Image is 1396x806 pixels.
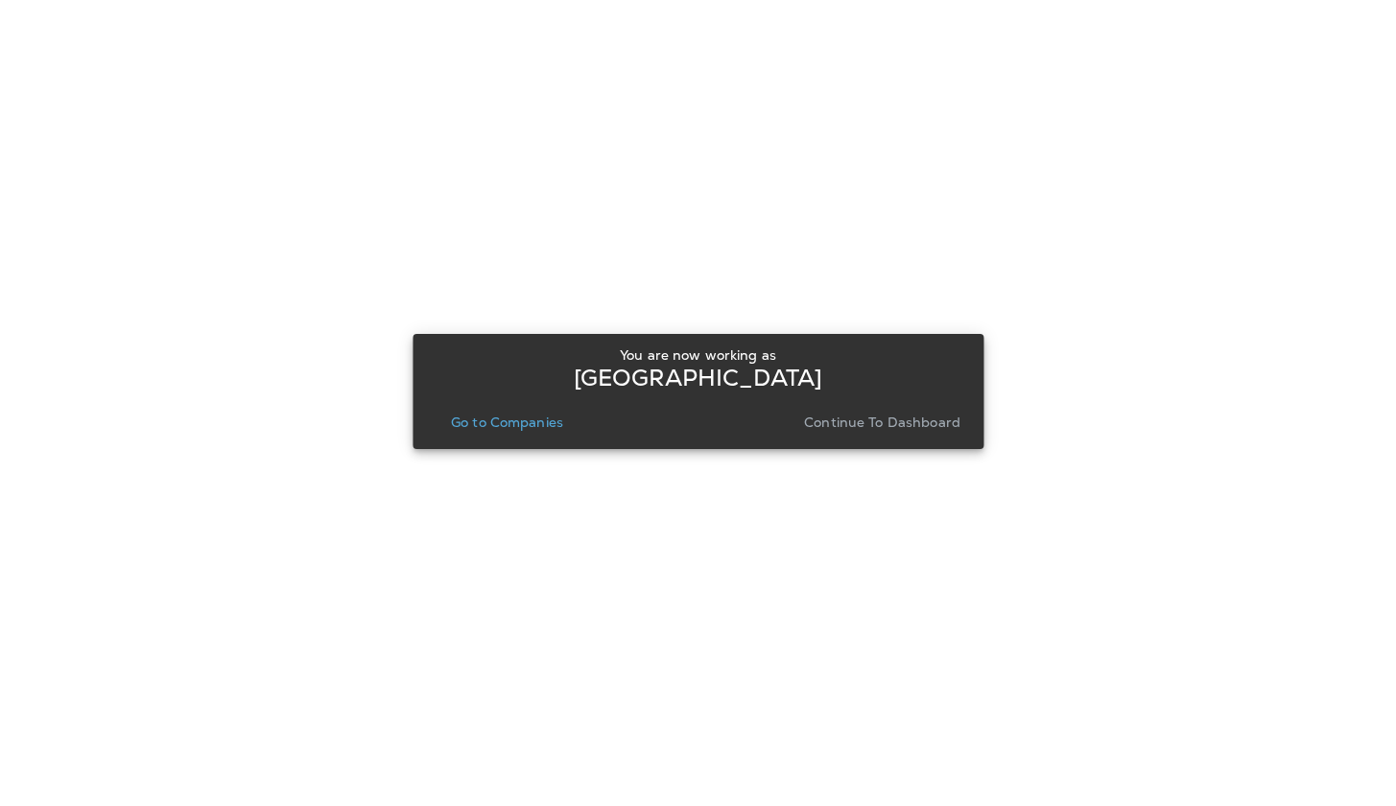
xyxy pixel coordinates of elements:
button: Go to Companies [443,409,571,436]
p: Go to Companies [451,415,563,430]
p: Continue to Dashboard [804,415,960,430]
p: [GEOGRAPHIC_DATA] [574,370,822,386]
button: Continue to Dashboard [796,409,968,436]
p: You are now working as [620,347,776,363]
